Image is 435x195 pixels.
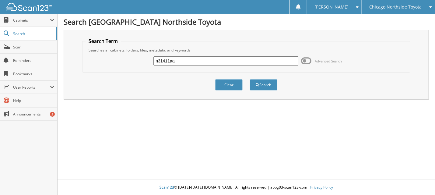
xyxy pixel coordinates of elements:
button: Clear [215,79,243,90]
iframe: Chat Widget [405,166,435,195]
legend: Search Term [86,38,121,44]
span: Scan [13,44,54,50]
a: Privacy Policy [310,185,333,190]
div: Searches all cabinets, folders, files, metadata, and keywords [86,48,407,53]
span: Scan123 [160,185,174,190]
div: 5 [50,112,55,117]
span: Help [13,98,54,103]
span: Bookmarks [13,71,54,76]
div: © [DATE]-[DATE] [DOMAIN_NAME]. All rights reserved | appg03-scan123-com | [58,180,435,195]
span: Search [13,31,53,36]
span: Reminders [13,58,54,63]
span: Cabinets [13,18,50,23]
span: User Reports [13,85,50,90]
button: Search [250,79,277,90]
span: Announcements [13,112,54,117]
span: Advanced Search [315,59,342,63]
span: [PERSON_NAME] [314,5,349,9]
h1: Search [GEOGRAPHIC_DATA] Northside Toyota [64,17,429,27]
span: Chicago Northside Toyota [370,5,422,9]
img: scan123-logo-white.svg [6,3,52,11]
